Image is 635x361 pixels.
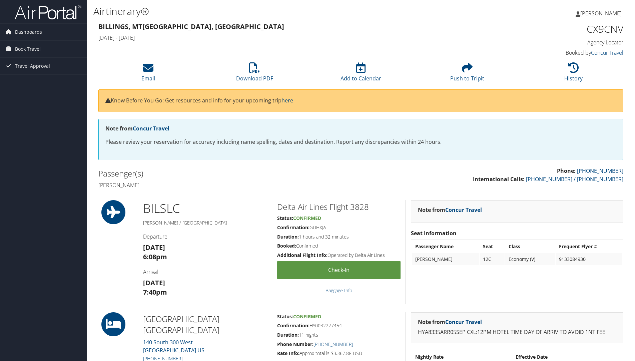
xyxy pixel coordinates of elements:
strong: Phone Number: [277,341,313,347]
th: Class [505,241,555,253]
h5: Operated by Delta Air Lines [277,252,401,259]
th: Frequent Flyer # [556,241,622,253]
strong: [DATE] [143,278,165,287]
a: History [564,66,583,82]
a: Check-in [277,261,401,279]
h5: Approx total is $3,367.88 USD [277,350,401,357]
strong: [DATE] [143,243,165,252]
span: Confirmed [293,215,321,221]
a: Concur Travel [445,318,482,326]
th: Passenger Name [412,241,479,253]
h2: [GEOGRAPHIC_DATA] [GEOGRAPHIC_DATA] [143,313,267,336]
strong: Billings, MT [GEOGRAPHIC_DATA], [GEOGRAPHIC_DATA] [98,22,284,31]
h4: Booked by [500,49,623,56]
span: [PERSON_NAME] [580,10,622,17]
p: Know Before You Go: Get resources and info for your upcoming trip [105,96,616,105]
strong: Additional Flight Info: [277,252,328,258]
span: Dashboards [15,24,42,40]
a: [PHONE_NUMBER] [313,341,353,347]
strong: Phone: [557,167,576,174]
strong: Status: [277,313,293,320]
h4: Departure [143,233,267,240]
strong: 7:40pm [143,288,167,297]
a: Email [141,66,155,82]
h4: Agency Locator [500,39,623,46]
td: 9133084930 [556,253,622,265]
a: [PHONE_NUMBER] / [PHONE_NUMBER] [526,175,623,183]
a: Add to Calendar [341,66,381,82]
span: Travel Approval [15,58,50,74]
a: 140 South 300 West[GEOGRAPHIC_DATA] US [143,339,204,354]
a: [PERSON_NAME] [576,3,628,23]
td: 12C [480,253,505,265]
strong: Duration: [277,332,299,338]
span: Book Travel [15,41,41,57]
img: airportal-logo.png [15,4,81,20]
strong: Seat Information [411,230,457,237]
strong: Note from [418,206,482,214]
h5: 1 hours and 32 minutes [277,234,401,240]
strong: Status: [277,215,293,221]
strong: Duration: [277,234,299,240]
strong: International Calls: [473,175,525,183]
strong: Note from [418,318,482,326]
strong: Confirmation: [277,224,309,231]
a: Baggage Info [326,287,352,294]
strong: 6:08pm [143,252,167,261]
p: Please review your reservation for accuracy including name spelling, dates and destination. Repor... [105,138,616,146]
td: [PERSON_NAME] [412,253,479,265]
h4: [PERSON_NAME] [98,182,356,189]
h4: Arrival [143,268,267,276]
a: here [281,97,293,104]
h1: CX9CNV [500,22,623,36]
strong: Confirmation: [277,322,309,329]
strong: Note from [105,125,169,132]
h2: Delta Air Lines Flight 3828 [277,201,401,213]
h1: Airtinerary® [93,4,450,18]
a: Concur Travel [445,206,482,214]
p: HYA8335ARR05SEP CXL:12PM HOTEL TIME DAY OF ARRIV TO AVOID 1NT FEE [418,328,616,337]
a: Concur Travel [591,49,623,56]
h5: HY0032277454 [277,322,401,329]
td: Economy (V) [505,253,555,265]
h5: [PERSON_NAME] / [GEOGRAPHIC_DATA] [143,220,267,226]
th: Seat [480,241,505,253]
h5: GUHXJA [277,224,401,231]
h1: BIL SLC [143,200,267,217]
h4: [DATE] - [DATE] [98,34,490,41]
strong: Booked: [277,243,296,249]
a: [PHONE_NUMBER] [577,167,623,174]
h2: Passenger(s) [98,168,356,179]
a: Download PDF [236,66,273,82]
span: Confirmed [293,313,321,320]
a: Push to Tripit [450,66,484,82]
h5: Confirmed [277,243,401,249]
strong: Rate Info: [277,350,299,356]
h5: 11 nights [277,332,401,338]
a: Concur Travel [133,125,169,132]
